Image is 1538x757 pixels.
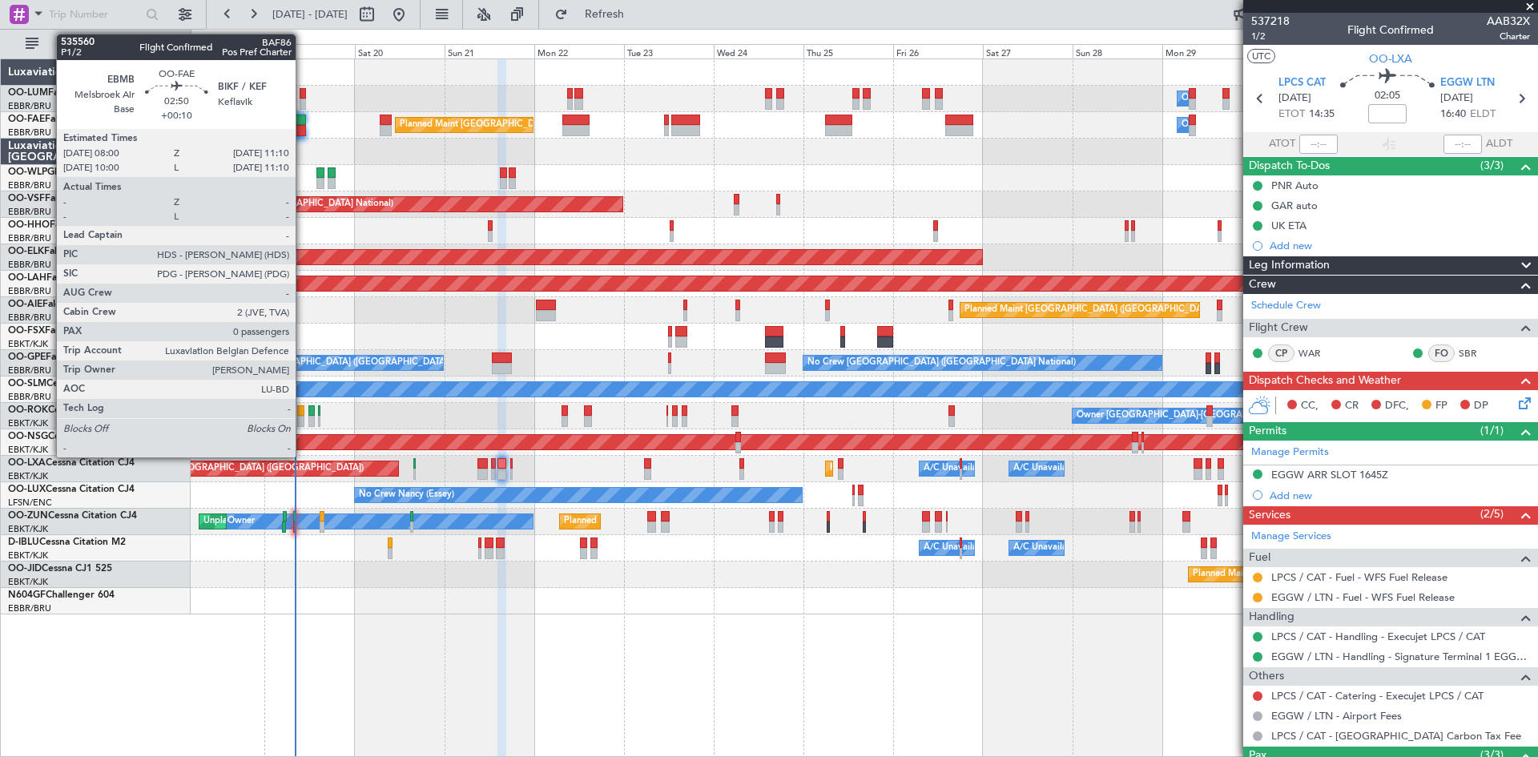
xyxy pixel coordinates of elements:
[1271,570,1447,584] a: LPCS / CAT - Fuel - WFS Fuel Release
[115,192,393,216] div: AOG Maint [GEOGRAPHIC_DATA] ([GEOGRAPHIC_DATA] National)
[1269,136,1295,152] span: ATOT
[8,88,48,98] span: OO-LUM
[1251,30,1290,43] span: 1/2
[1474,398,1488,414] span: DP
[1249,256,1330,275] span: Leg Information
[893,44,983,58] div: Fri 26
[8,167,47,177] span: OO-WLP
[1480,157,1504,174] span: (3/3)
[8,220,94,230] a: OO-HHOFalcon 8X
[1278,107,1305,123] span: ETOT
[1301,398,1319,414] span: CC,
[1271,590,1455,604] a: EGGW / LTN - Fuel - WFS Fuel Release
[8,485,135,494] a: OO-LUXCessna Citation CJ4
[1249,549,1270,567] span: Fuel
[1459,346,1495,360] a: SBR
[1278,75,1326,91] span: LPCS CAT
[1345,398,1359,414] span: CR
[964,298,1217,322] div: Planned Maint [GEOGRAPHIC_DATA] ([GEOGRAPHIC_DATA])
[8,300,42,309] span: OO-AIE
[1271,729,1521,743] a: LPCS / CAT - [GEOGRAPHIC_DATA] Carbon Tax Fee
[8,259,51,271] a: EBBR/BRU
[1270,489,1530,502] div: Add new
[111,457,364,481] div: Planned Maint [GEOGRAPHIC_DATA] ([GEOGRAPHIC_DATA])
[8,485,46,494] span: OO-LUX
[1435,398,1447,414] span: FP
[547,2,643,27] button: Refresh
[8,538,126,547] a: D-IBLUCessna Citation M2
[1249,667,1284,686] span: Others
[1249,157,1330,175] span: Dispatch To-Dos
[8,220,50,230] span: OO-HHO
[18,31,174,57] button: All Aircraft
[8,564,42,574] span: OO-JID
[8,470,48,482] a: EBKT/KJK
[571,9,638,20] span: Refresh
[8,405,137,415] a: OO-ROKCessna Citation CJ4
[1249,422,1286,441] span: Permits
[1251,529,1331,545] a: Manage Services
[8,511,48,521] span: OO-ZUN
[8,338,48,350] a: EBKT/KJK
[8,523,48,535] a: EBKT/KJK
[8,232,51,244] a: EBBR/BRU
[201,166,284,190] div: Planned Maint Liege
[359,483,454,507] div: No Crew Nancy (Essey)
[8,247,88,256] a: OO-ELKFalcon 8X
[8,458,46,468] span: OO-LXA
[1251,13,1290,30] span: 537218
[8,326,45,336] span: OO-FSX
[1249,372,1401,390] span: Dispatch Checks and Weather
[1013,457,1080,481] div: A/C Unavailable
[1440,107,1466,123] span: 16:40
[8,179,51,191] a: EBBR/BRU
[272,7,348,22] span: [DATE] - [DATE]
[1486,136,1512,152] span: ALDT
[8,300,87,309] a: OO-AIEFalcon 7X
[8,379,135,389] a: OO-SLMCessna Citation XLS
[1271,650,1530,663] a: EGGW / LTN - Handling - Signature Terminal 1 EGGW / LTN
[8,247,44,256] span: OO-ELK
[1271,179,1319,192] div: PNR Auto
[8,100,51,112] a: EBBR/BRU
[534,44,624,58] div: Mon 22
[1013,536,1269,560] div: A/C Unavailable [GEOGRAPHIC_DATA]-[GEOGRAPHIC_DATA]
[1271,689,1484,703] a: LPCS / CAT - Catering - Execujet LPCS / CAT
[8,550,48,562] a: EBKT/KJK
[8,590,115,600] a: N604GFChallenger 604
[42,38,169,50] span: All Aircraft
[445,44,534,58] div: Sun 21
[1278,91,1311,107] span: [DATE]
[8,115,89,124] a: OO-FAEFalcon 7X
[8,417,48,429] a: EBKT/KJK
[1440,75,1495,91] span: EGGW LTN
[564,509,751,534] div: Planned Maint Kortrijk-[GEOGRAPHIC_DATA]
[1249,608,1294,626] span: Handling
[714,44,803,58] div: Wed 24
[983,44,1073,58] div: Sat 27
[264,44,354,58] div: Fri 19
[1298,346,1335,360] a: WAR
[8,564,112,574] a: OO-JIDCessna CJ1 525
[8,115,45,124] span: OO-FAE
[1268,344,1294,362] div: CP
[8,352,141,362] a: OO-GPEFalcon 900EX EASy II
[400,113,690,137] div: Planned Maint [GEOGRAPHIC_DATA] ([GEOGRAPHIC_DATA] National)
[8,273,91,283] a: OO-LAHFalcon 7X
[8,326,89,336] a: OO-FSXFalcon 7X
[8,458,135,468] a: OO-LXACessna Citation CJ4
[1480,422,1504,439] span: (1/1)
[1480,505,1504,522] span: (2/5)
[8,379,46,389] span: OO-SLM
[1271,219,1306,232] div: UK ETA
[1193,562,1379,586] div: Planned Maint Kortrijk-[GEOGRAPHIC_DATA]
[8,538,39,547] span: D-IBLU
[8,206,51,218] a: EBBR/BRU
[49,2,141,26] input: Trip Number
[8,273,46,283] span: OO-LAH
[227,509,255,534] div: Owner
[175,44,264,58] div: Thu 18
[1249,319,1308,337] span: Flight Crew
[8,312,51,324] a: EBBR/BRU
[1299,135,1338,154] input: --:--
